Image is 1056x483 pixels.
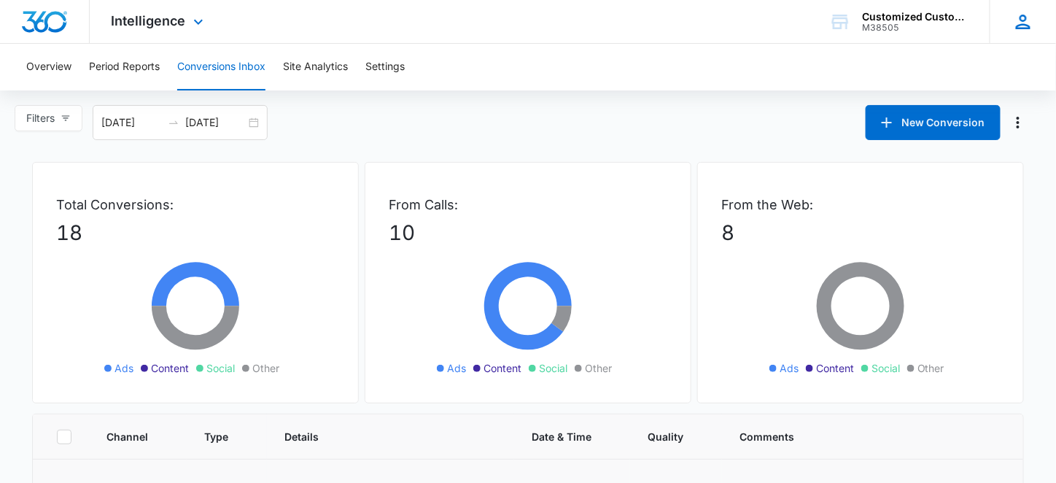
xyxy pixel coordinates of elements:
button: Conversions Inbox [177,44,265,90]
span: Filters [26,110,55,126]
span: Intelligence [112,13,186,28]
span: Quality [648,429,683,444]
span: Type [204,429,228,444]
button: Settings [365,44,405,90]
input: Start date [101,115,162,131]
span: Social [206,360,235,376]
span: Comments [739,429,979,444]
p: 18 [56,217,335,248]
button: Site Analytics [283,44,348,90]
button: Period Reports [89,44,160,90]
span: Content [484,360,521,376]
span: Ads [780,360,799,376]
div: account id [862,23,968,33]
span: swap-right [168,117,179,128]
p: 8 [721,217,1000,248]
span: Other [585,360,612,376]
span: Content [816,360,854,376]
span: Other [252,360,279,376]
span: Content [151,360,189,376]
span: Ads [114,360,133,376]
button: Filters [15,105,82,131]
p: From Calls: [389,195,667,215]
button: Overview [26,44,71,90]
span: Social [871,360,900,376]
p: 10 [389,217,667,248]
div: account name [862,11,968,23]
button: Manage Numbers [1006,111,1030,134]
span: to [168,117,179,128]
p: From the Web: [721,195,1000,215]
span: Ads [447,360,466,376]
span: Date & Time [532,429,591,444]
span: Details [284,429,475,444]
p: Total Conversions: [56,195,335,215]
span: Other [917,360,944,376]
span: Social [539,360,567,376]
button: New Conversion [866,105,1001,140]
span: Channel [106,429,148,444]
input: End date [185,115,246,131]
